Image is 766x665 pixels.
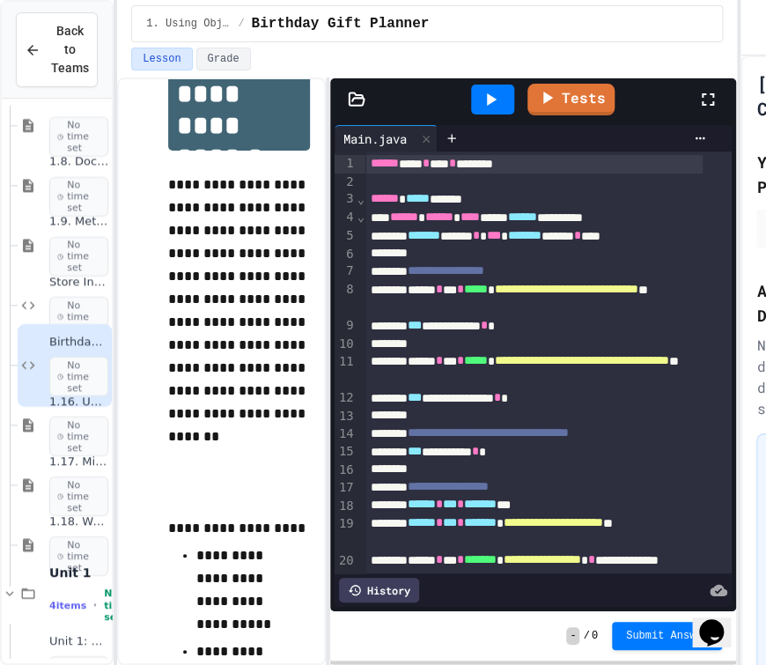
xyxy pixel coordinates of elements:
span: 4 items [49,600,86,611]
span: No time set [49,117,108,158]
div: 18 [335,498,357,516]
span: 1.9. Method Signatures [49,215,108,230]
span: Store Inventory Tracker [49,275,108,290]
span: Fold line [357,192,365,206]
div: 16 [335,462,357,479]
span: Back to Teams [51,22,89,78]
div: 3 [335,190,357,209]
div: 1 [335,155,357,174]
span: No time set [49,417,108,457]
div: 8 [335,281,357,318]
div: 7 [335,262,357,281]
div: 5 [335,227,357,246]
span: Submit Answer [626,629,709,643]
div: 12 [335,389,357,408]
div: 2 [335,174,357,191]
div: History [339,578,419,602]
a: Tests [527,84,615,115]
span: No time set [49,536,108,577]
div: 19 [335,515,357,552]
button: Submit Answer [612,622,723,650]
span: No time set [49,177,108,218]
div: 11 [335,353,357,390]
span: • [93,598,97,612]
div: 13 [335,408,357,425]
button: Grade [196,48,251,70]
div: 10 [335,336,357,353]
div: Main.java [335,125,438,151]
span: Unit 1 [49,565,108,580]
span: 1.16. Unit Summary 1a (1.1-1.6) [49,395,108,410]
span: No time set [104,587,129,623]
span: Birthday Gift Planner [251,13,429,34]
span: 1. Using Objects and Methods [146,17,231,31]
div: 4 [335,209,357,227]
span: 1.18. Write Code Practice 1.1-1.6 [49,514,108,529]
div: 14 [335,425,357,444]
span: Unit 1: Lesson 2 Coding Activity 2 [49,634,108,649]
span: Fold line [357,210,365,224]
div: 9 [335,317,357,336]
span: / [583,629,589,643]
span: 0 [592,629,598,643]
span: / [238,17,244,31]
div: 17 [335,479,357,498]
button: Lesson [131,48,192,70]
span: 1.17. Mixed Up Code Practice 1.1-1.6 [49,454,108,469]
span: No time set [49,477,108,517]
div: 6 [335,246,357,263]
div: 20 [335,552,357,587]
button: Back to Teams [16,12,98,87]
div: 15 [335,443,357,462]
span: No time set [49,237,108,277]
span: - [566,627,579,645]
span: No time set [49,357,108,397]
span: 1.8. Documentation with Comments and Preconditions [49,155,108,170]
span: No time set [49,297,108,337]
iframe: chat widget [692,595,748,647]
span: Birthday Gift Planner [49,335,108,350]
div: Main.java [335,129,416,148]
